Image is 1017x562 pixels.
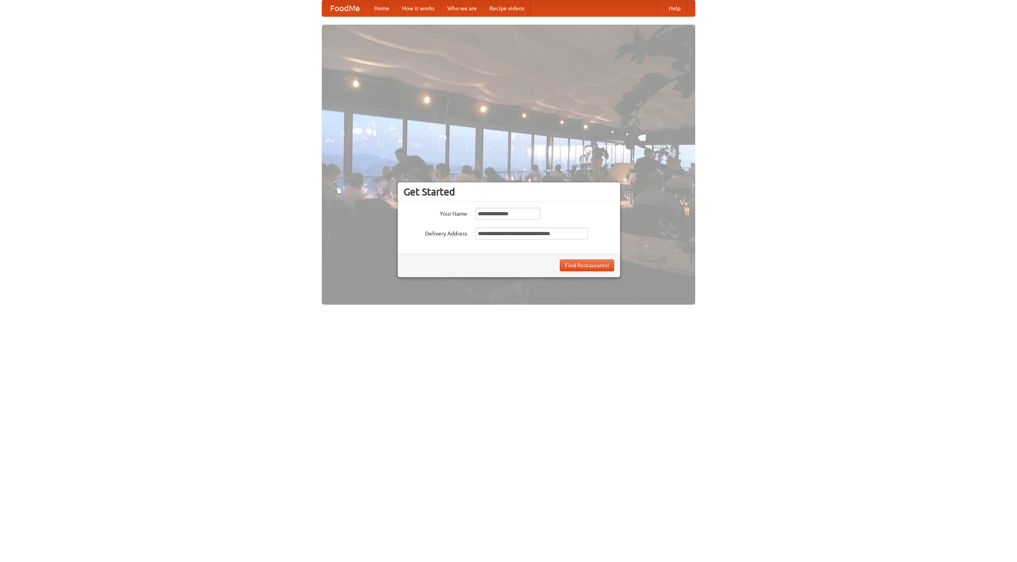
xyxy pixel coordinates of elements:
a: Help [662,0,687,16]
a: Recipe videos [483,0,531,16]
a: Home [368,0,396,16]
label: Delivery Address [404,228,467,238]
label: Your Name [404,208,467,218]
button: Find Restaurants! [560,259,614,271]
h3: Get Started [404,186,614,198]
a: Who we are [441,0,483,16]
a: How it works [396,0,441,16]
a: FoodMe [322,0,368,16]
